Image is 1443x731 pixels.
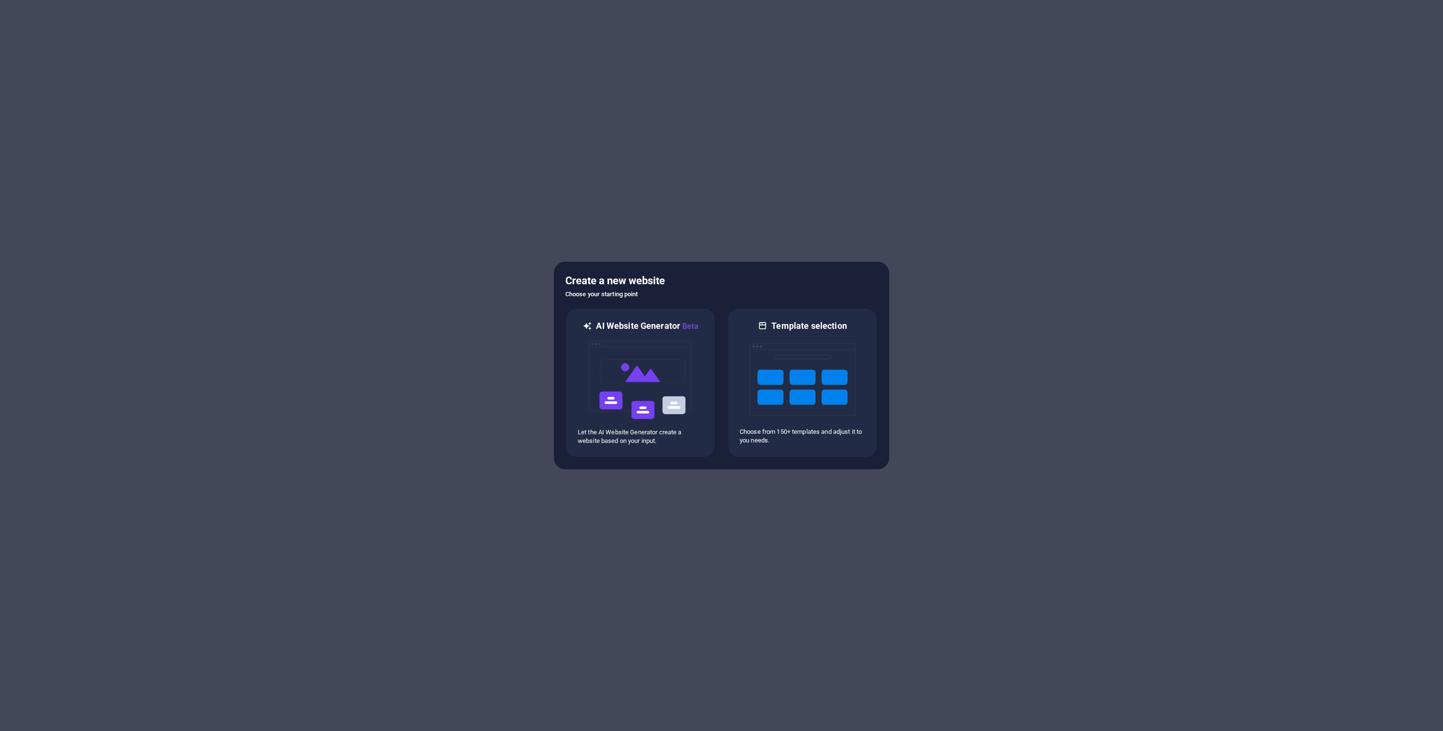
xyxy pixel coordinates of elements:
h5: Create a new website [565,273,878,289]
div: Template selectionChoose from 150+ templates and adjust it to you needs. [727,308,878,458]
h6: Template selection [771,320,847,332]
img: ai [588,332,693,428]
div: AI Website GeneratorBetaaiLet the AI Website Generator create a website based on your input. [565,308,716,458]
h6: AI Website Generator [596,320,698,332]
span: Beta [680,322,699,331]
h6: Choose your starting point [565,289,878,300]
p: Choose from 150+ templates and adjust it to you needs. [740,428,865,445]
p: Let the AI Website Generator create a website based on your input. [578,428,703,445]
